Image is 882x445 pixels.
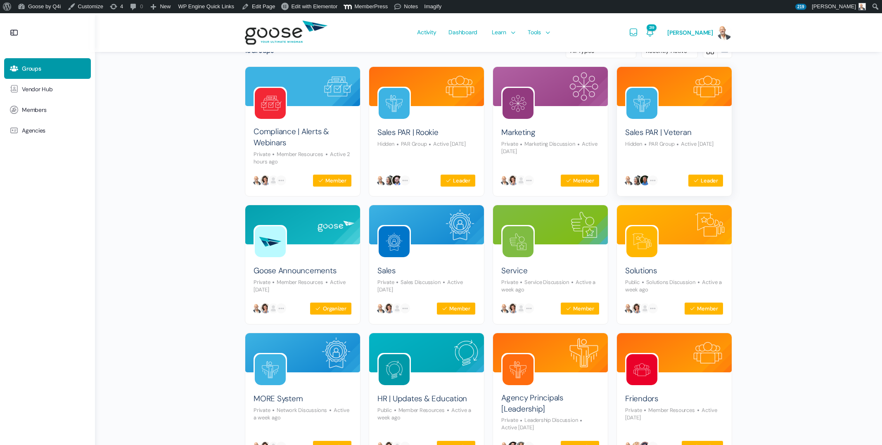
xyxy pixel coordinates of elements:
p: Active a week ago [254,407,349,421]
span: Tools [528,13,541,52]
img: Group logo of Marketing [503,88,533,119]
img: Talia Hansen [268,175,279,186]
a: Activity [413,13,440,52]
span: Private [625,407,642,414]
p: Active [DATE] [377,279,463,293]
span: Network Discussions [270,407,327,414]
span: Agencies [22,127,45,134]
img: Group cover image [245,333,360,372]
img: Group logo of Goose Announcements [255,226,286,257]
span: Vendor Hub [22,86,53,93]
a: Notifications [645,13,655,52]
img: Kevin Trokey [624,175,635,186]
span: Member Resources [392,407,445,414]
img: Wendy Keneipp [384,175,395,186]
span: Public [377,407,392,414]
a: Vendor Hub [4,79,91,99]
img: Talia Hansen [391,303,403,314]
img: Lynne Mills [631,303,643,314]
a: [PERSON_NAME] [667,13,732,52]
img: Group logo of Sales PAR | Rookie [379,88,410,119]
img: Kevin Trokey [624,303,635,314]
span: Leadership Discussion [518,417,578,424]
span: Sales Discussion [394,279,440,286]
button: Member [313,174,352,187]
span: Private [377,279,394,286]
span: Member Resources [270,279,323,286]
img: Kevin Trokey [252,175,263,186]
span: Private [254,279,270,286]
span: PAR Group [394,140,427,147]
a: Sales PAR | Rookie [377,127,439,138]
img: Group logo of Friendors [626,354,657,385]
p: Active [DATE] [674,140,714,147]
img: Kevin Trokey [252,303,263,314]
img: Kevin Trokey [500,175,511,186]
a: Messages [628,13,638,52]
a: MORE System [254,393,303,405]
img: Group logo of Compliance | Alerts & Webinars [255,88,286,119]
span: Groups [22,65,41,72]
a: Learn [488,13,517,52]
img: Kevin Trokey [500,303,511,314]
img: Group logo of MORE System [255,354,286,385]
img: Group cover image [493,333,608,372]
img: Wendy Keneipp [631,175,643,186]
img: Talia Hansen [515,175,527,186]
img: Lynne Mills [507,175,519,186]
span: Learn [492,13,506,52]
a: Groups [4,58,91,79]
img: Group cover image [617,67,732,106]
img: Group logo of Sales PAR | Veteran [626,88,657,119]
img: Group logo of Agency Principals [Leadership] [503,354,533,385]
img: Group cover image [245,67,360,106]
iframe: Chat Widget [841,405,882,445]
img: Lynne Mills [260,303,271,314]
a: Solutions [625,265,657,277]
a: Service [501,265,527,277]
span: Activity [417,13,436,52]
span: Public [625,279,640,286]
img: Group logo of HR | Updates & Education [379,354,410,385]
img: Kevin Trokey [376,303,387,314]
button: Leader [440,174,476,187]
span: Private [501,140,518,147]
a: HR | Updates & Education [377,393,467,405]
p: Active [DATE] [501,417,584,431]
a: Sales PAR | Veteran [625,127,691,138]
a: Tools [524,13,552,52]
span: PAR Group [642,140,675,147]
p: Active a week ago [501,279,595,293]
a: Agency Principals [Leadership] [501,393,600,414]
p: Active [DATE] [254,279,346,293]
img: Group cover image [245,205,360,244]
p: Active [DATE] [501,140,597,155]
img: Lynne Mills [260,175,271,186]
span: Private [254,151,270,158]
button: Member [560,302,600,315]
img: Lynne Mills [384,303,395,314]
p: Active a week ago [377,407,471,421]
span: [PERSON_NAME] [667,29,713,36]
img: Group cover image [369,205,484,244]
span: Marketing Discussion [518,140,575,147]
img: Talia Hansen [268,303,279,314]
span: Edit with Elementor [291,3,337,9]
img: Group logo of Sales [379,226,410,257]
img: Mark Forhan [639,175,651,186]
a: Friendors [625,393,658,405]
span: Service Discussion [518,279,569,286]
span: Private [501,417,518,424]
span: Solutions Discussion [640,279,695,286]
a: Marketing [501,127,536,138]
p: Active [DATE] [427,140,466,147]
img: Talia Hansen [515,303,527,314]
button: Member [436,302,476,315]
a: Sales [377,265,396,277]
p: Active a week ago [625,279,722,293]
a: Members [4,99,91,120]
button: Member [560,174,600,187]
a: Agencies [4,120,91,141]
span: Dashboard [448,13,477,52]
img: Zach Younkin [391,175,403,186]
